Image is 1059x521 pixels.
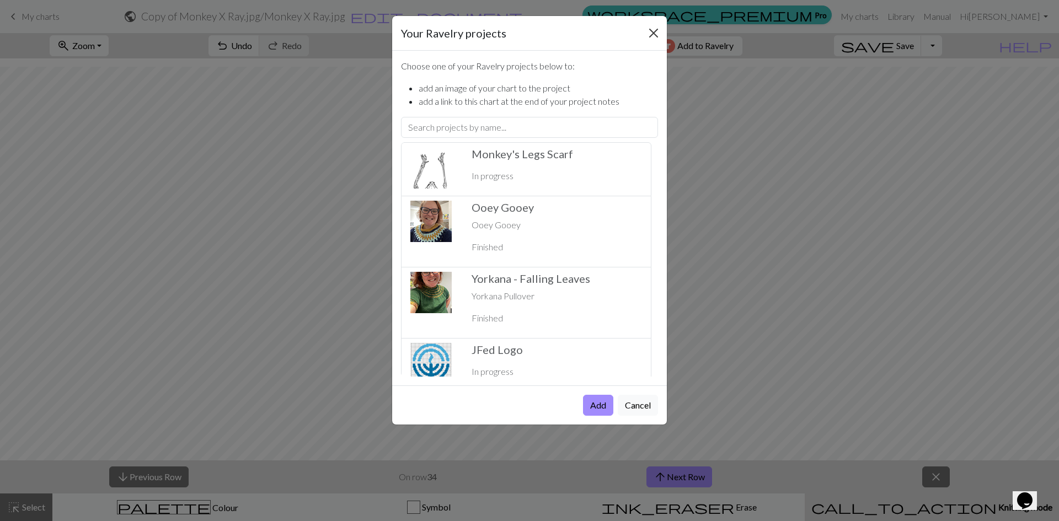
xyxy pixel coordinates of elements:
[472,272,642,285] h5: Yorkana - Falling Leaves ️
[645,24,662,42] button: Close
[410,201,452,242] img: Project thumbnail
[472,218,642,232] p: Ooey Gooey
[410,272,452,313] img: Project thumbnail
[472,343,642,356] h5: JFed Logo ️
[472,311,642,325] p: Finished
[401,60,658,73] p: Choose one of your Ravelry projects below to:
[472,147,642,160] h5: Monkey's Legs Scarf ️
[401,25,506,41] h5: Your Ravelry projects
[472,169,642,182] p: In progress
[618,395,658,416] button: Cancel
[419,95,658,108] li: add a link to this chart at the end of your project notes
[410,147,452,189] img: Project thumbnail
[472,201,642,214] h5: Ooey Gooey ️
[410,343,452,384] img: Project thumbnail
[472,289,642,303] p: Yorkana Pullover
[472,240,642,254] p: Finished
[472,365,642,378] p: In progress
[419,82,658,95] li: add an image of your chart to the project
[401,117,658,138] input: Search projects by name...
[1013,477,1048,510] iframe: chat widget
[583,395,613,416] button: Add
